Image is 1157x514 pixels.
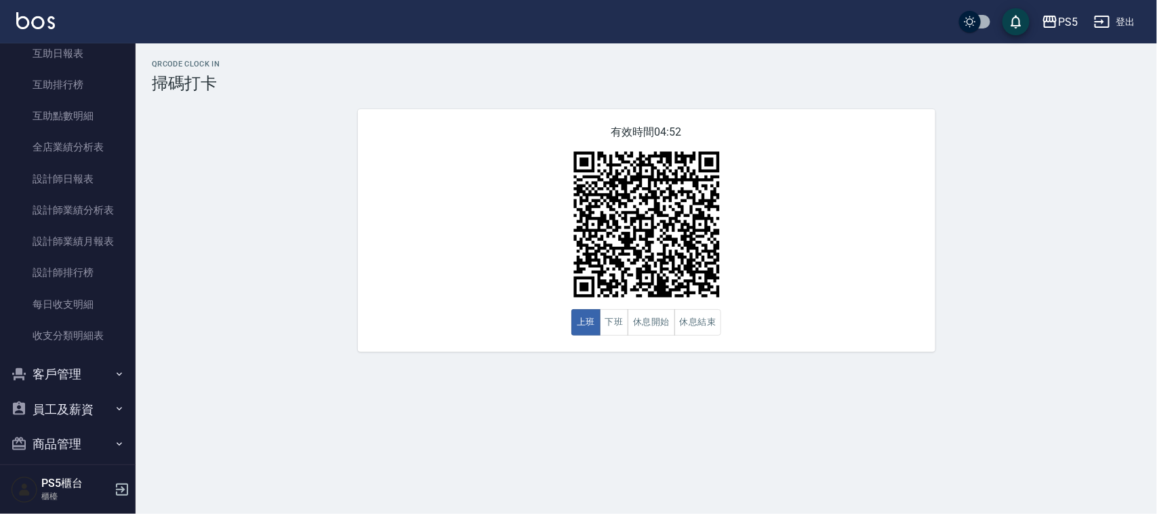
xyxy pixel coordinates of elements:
[571,309,601,336] button: 上班
[5,195,130,226] a: 設計師業績分析表
[1036,8,1083,36] button: PS5
[41,477,110,490] h5: PS5櫃台
[5,257,130,288] a: 設計師排行榜
[5,289,130,320] a: 每日收支明細
[11,476,38,503] img: Person
[1002,8,1030,35] button: save
[674,309,722,336] button: 休息結束
[5,427,130,462] button: 商品管理
[152,74,1141,93] h3: 掃碼打卡
[41,490,110,502] p: 櫃檯
[5,69,130,100] a: 互助排行榜
[152,60,1141,68] h2: QRcode Clock In
[628,309,675,336] button: 休息開始
[1058,14,1078,31] div: PS5
[5,462,130,497] button: 資料設定
[5,226,130,257] a: 設計師業績月報表
[358,109,935,352] div: 有效時間 04:52
[5,163,130,195] a: 設計師日報表
[1089,9,1141,35] button: 登出
[600,309,629,336] button: 下班
[5,100,130,132] a: 互助點數明細
[16,12,55,29] img: Logo
[5,357,130,392] button: 客戶管理
[5,38,130,69] a: 互助日報表
[5,392,130,427] button: 員工及薪資
[5,320,130,351] a: 收支分類明細表
[5,132,130,163] a: 全店業績分析表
